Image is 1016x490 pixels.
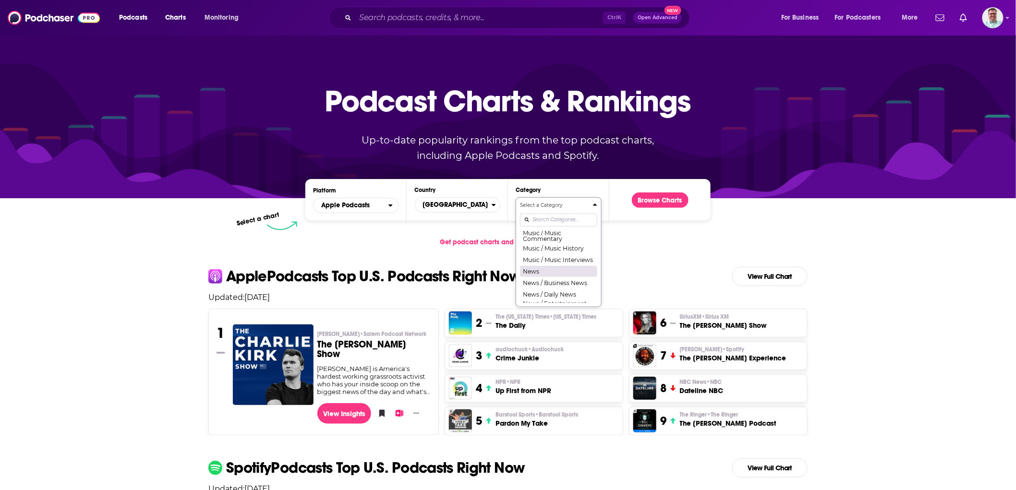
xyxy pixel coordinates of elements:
[205,11,239,24] span: Monitoring
[732,267,808,286] a: View Full Chart
[317,330,431,338] p: Charlie Kirk • Salem Podcast Network
[665,6,682,15] span: New
[982,7,1004,28] img: User Profile
[496,418,578,428] h3: Pardon My Take
[516,197,602,307] button: Categories
[338,7,699,29] div: Search podcasts, credits, & more...
[313,198,399,213] h2: Platforms
[236,211,280,227] p: Select a chart
[520,242,597,254] button: Music / Music History
[317,403,372,424] a: View Insights
[603,12,626,24] span: Ctrl K
[680,346,745,353] span: [PERSON_NAME]
[660,348,666,363] h3: 7
[317,330,427,338] span: [PERSON_NAME]
[633,311,656,335] img: The Megyn Kelly Show
[496,353,564,363] h3: Crime Junkie
[392,406,402,420] button: Add to List
[8,9,100,27] a: Podchaser - Follow, Share and Rate Podcasts
[112,10,160,25] button: open menu
[496,313,596,321] p: The New York Times • New York Times
[208,461,222,475] img: spotify Icon
[496,411,578,418] p: Barstool Sports • Barstool Sports
[226,460,525,476] p: Spotify Podcasts Top U.S. Podcasts Right Now
[902,11,918,24] span: More
[680,378,724,395] a: NBC News•NBCDateline NBC
[638,15,677,20] span: Open Advanced
[317,340,431,359] h3: The [PERSON_NAME] Show
[520,203,589,208] h4: Select a Category
[633,12,682,24] button: Open AdvancedNew
[226,269,520,284] p: Apple Podcasts Top U.S. Podcasts Right Now
[317,365,431,395] div: [PERSON_NAME] is America's hardest working grassroots activist who has your inside scoop on the b...
[520,229,597,242] button: Music / Music Commentary
[449,344,472,367] a: Crime Junkie
[449,409,472,432] img: Pardon My Take
[476,414,482,428] h3: 5
[449,377,472,400] img: Up First from NPR
[680,386,724,395] h3: Dateline NBC
[496,378,551,386] p: NPR • NPR
[496,313,596,321] span: The [US_STATE] Times
[680,418,776,428] h3: The [PERSON_NAME] Podcast
[233,324,314,405] img: The Charlie Kirk Show
[217,324,225,342] h3: 1
[680,378,724,386] p: NBC News • NBC
[476,381,482,395] h3: 4
[680,378,722,386] span: NBC News
[520,300,597,313] button: News / Entertainment News
[707,379,722,385] span: • NBC
[633,409,656,432] img: The Bill Simmons Podcast
[198,10,251,25] button: open menu
[360,331,427,337] span: • Salem Podcast Network
[410,408,423,418] button: Show More Button
[520,288,597,300] button: News / Daily News
[680,411,776,428] a: The Ringer•The RingerThe [PERSON_NAME] Podcast
[956,10,971,26] a: Show notifications dropdown
[476,348,482,363] h3: 3
[549,313,596,320] span: • [US_STATE] Times
[208,269,222,283] img: apple Icon
[321,202,370,209] span: Apple Podcasts
[932,10,948,26] a: Show notifications dropdown
[496,346,564,363] a: audiochuck•AudiochuckCrime Junkie
[165,11,186,24] span: Charts
[496,346,564,353] p: audiochuck • Audiochuck
[520,214,597,227] input: Search Categories...
[449,311,472,335] img: The Daily
[633,344,656,367] img: The Joe Rogan Experience
[680,321,767,330] h3: The [PERSON_NAME] Show
[432,230,583,254] a: Get podcast charts and rankings via API
[496,411,578,428] a: Barstool Sports•Barstool SportsPardon My Take
[496,346,564,353] span: audiochuck
[781,11,819,24] span: For Business
[496,411,578,418] span: Barstool Sports
[732,458,808,478] a: View Full Chart
[414,197,500,213] button: Countries
[496,378,520,386] span: NPR
[440,238,566,246] span: Get podcast charts and rankings via API
[355,10,603,25] input: Search podcasts, credits, & more...
[680,313,767,330] a: SiriusXM•Sirius XMThe [PERSON_NAME] Show
[680,411,738,418] span: The Ringer
[267,221,297,230] img: select arrow
[982,7,1004,28] span: Logged in as marcus414
[835,11,881,24] span: For Podcasters
[520,265,597,277] button: News
[201,293,815,302] p: Updated: [DATE]
[633,377,656,400] a: Dateline NBC
[895,10,930,25] button: open menu
[325,70,691,132] p: Podcast Charts & Rankings
[496,321,596,330] h3: The Daily
[702,313,729,320] span: • Sirius XM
